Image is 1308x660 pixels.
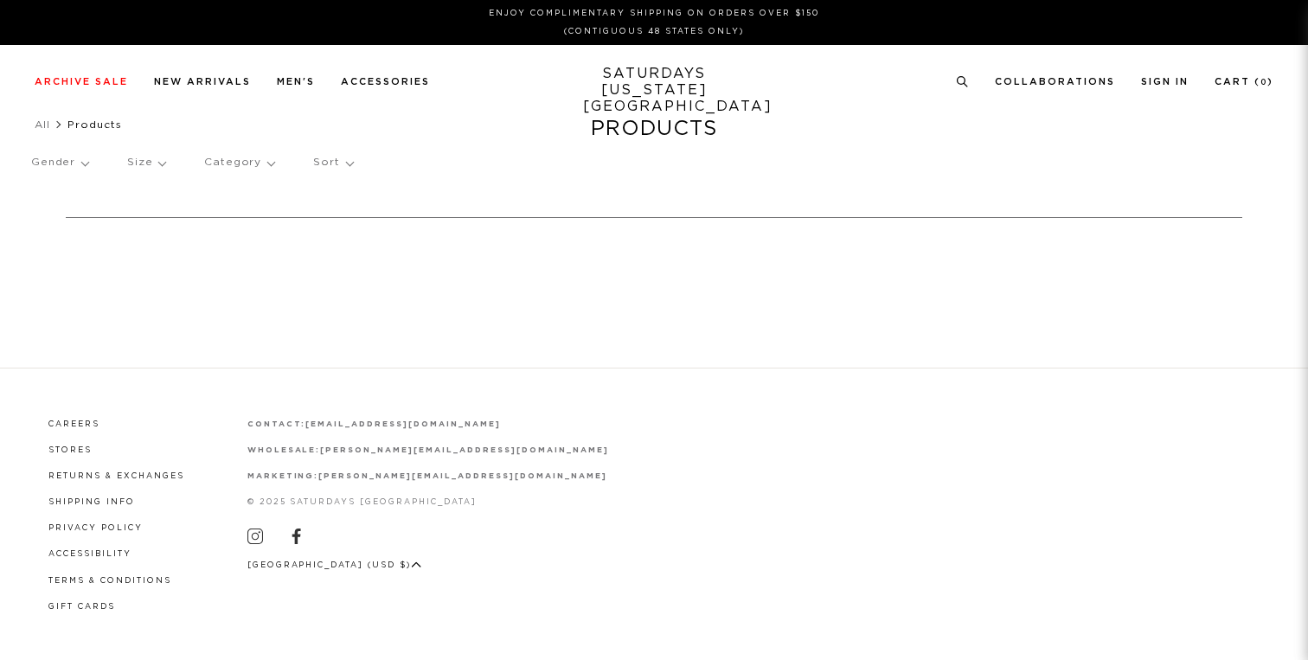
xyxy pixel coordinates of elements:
a: Sign In [1141,77,1189,87]
a: [PERSON_NAME][EMAIL_ADDRESS][DOMAIN_NAME] [320,446,608,454]
a: Men's [277,77,315,87]
a: Accessibility [48,550,131,558]
a: Accessories [341,77,430,87]
a: Collaborations [995,77,1115,87]
p: Gender [31,143,88,183]
p: Category [204,143,274,183]
a: Careers [48,420,99,428]
strong: wholesale: [247,446,321,454]
a: Cart (0) [1215,77,1273,87]
p: (Contiguous 48 States Only) [42,25,1266,38]
a: SATURDAYS[US_STATE][GEOGRAPHIC_DATA] [583,66,726,115]
a: Gift Cards [48,603,115,611]
p: Enjoy Complimentary Shipping on Orders Over $150 [42,7,1266,20]
a: Stores [48,446,92,454]
a: New Arrivals [154,77,251,87]
a: [EMAIL_ADDRESS][DOMAIN_NAME] [305,420,500,428]
a: All [35,119,50,130]
a: Terms & Conditions [48,577,171,585]
p: Sort [313,143,352,183]
strong: marketing: [247,472,319,480]
a: Privacy Policy [48,524,143,532]
a: Returns & Exchanges [48,472,184,480]
p: © 2025 Saturdays [GEOGRAPHIC_DATA] [247,496,609,509]
button: [GEOGRAPHIC_DATA] (USD $) [247,559,422,572]
span: Products [67,119,122,130]
p: Size [127,143,165,183]
small: 0 [1260,79,1267,87]
strong: contact: [247,420,306,428]
a: [PERSON_NAME][EMAIL_ADDRESS][DOMAIN_NAME] [318,472,606,480]
a: Archive Sale [35,77,128,87]
a: Shipping Info [48,498,135,506]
